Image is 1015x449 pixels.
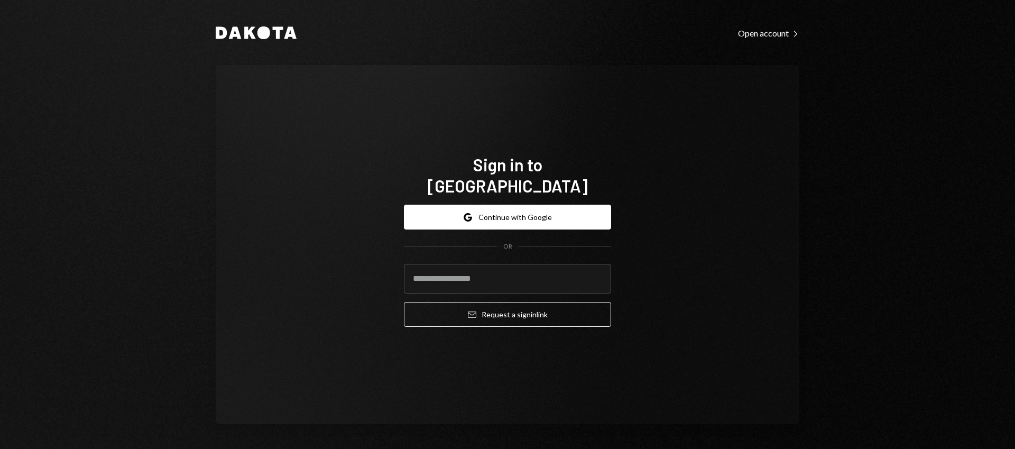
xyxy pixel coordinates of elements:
h1: Sign in to [GEOGRAPHIC_DATA] [404,154,611,196]
div: Open account [738,28,799,39]
keeper-lock: Open Keeper Popup [590,272,603,285]
button: Request a signinlink [404,302,611,327]
button: Continue with Google [404,205,611,230]
a: Open account [738,27,799,39]
div: OR [503,242,512,251]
